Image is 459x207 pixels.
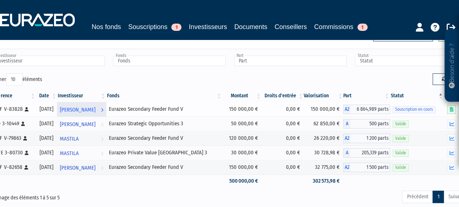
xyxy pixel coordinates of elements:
[57,117,106,131] a: [PERSON_NAME]
[343,105,351,114] span: A2
[262,131,304,146] td: 0,00 €
[222,175,262,187] td: 500 000,00 €
[38,163,54,171] div: [DATE]
[25,107,29,111] i: [Français] Personne physique
[393,150,409,157] span: Valide
[275,22,307,32] a: Conseillers
[57,146,106,160] a: MASTILA
[314,22,368,32] a: Commissions1
[109,105,220,113] div: Eurazeo Secondary Feeder Fund V
[343,134,390,143] div: A2 - Eurazeo Secondary Feeder Fund V
[109,163,220,171] div: Eurazeo Secondary Feeder Fund V
[390,90,444,102] th: Statut : activer pour trier la colonne par ordre d&eacute;croissant
[36,90,57,102] th: Date: activer pour trier la colonne par ordre croissant
[262,146,304,160] td: 0,00 €
[101,147,103,160] i: Voir l'investisseur
[60,132,79,146] span: MASTILA
[128,22,181,33] a: Souscriptions1
[222,160,262,175] td: 150 000,00 €
[351,148,390,158] span: 205,339 parts
[57,90,106,102] th: Investisseur: activer pour trier la colonne par ordre croissant
[38,134,54,142] div: [DATE]
[262,102,304,117] td: 0,00 €
[222,102,262,117] td: 150 000,00 €
[351,134,390,143] span: 1 200 parts
[6,73,22,86] select: Afficheréléments
[222,131,262,146] td: 120 000,00 €
[304,90,343,102] th: Valorisation: activer pour trier la colonne par ordre croissant
[304,160,343,175] td: 32 775,00 €
[101,103,103,117] i: Voir l'investisseur
[222,117,262,131] td: 50 000,00 €
[262,160,304,175] td: 0,00 €
[343,163,351,172] span: A2
[393,106,435,113] span: Souscription en cours
[343,134,351,143] span: A2
[23,136,27,141] i: [Français] Personne physique
[60,147,79,160] span: MASTILA
[343,90,390,102] th: Part: activer pour trier la colonne par ordre croissant
[21,122,25,126] i: [Français] Personne physique
[357,24,368,31] span: 1
[262,117,304,131] td: 0,00 €
[189,22,227,32] a: Investisseurs
[304,117,343,131] td: 62 850,00 €
[343,163,390,172] div: A2 - Eurazeo Secondary Feeder Fund V
[109,120,220,127] div: Eurazeo Strategic Opportunities 3
[171,24,181,31] span: 1
[343,119,351,129] span: A
[24,165,28,170] i: [Français] Personne physique
[91,22,121,32] a: Nos fonds
[109,134,220,142] div: Eurazeo Secondary Feeder Fund V
[351,119,390,129] span: 500 parts
[304,131,343,146] td: 26 220,00 €
[433,191,444,203] a: 1
[448,33,456,98] p: Besoin d'aide ?
[304,175,343,187] td: 302 573,98 €
[57,131,106,146] a: MASTILA
[101,118,103,131] i: Voir l'investisseur
[262,90,304,102] th: Droits d'entrée: activer pour trier la colonne par ordre croissant
[234,22,267,32] a: Documents
[38,149,54,157] div: [DATE]
[38,120,54,127] div: [DATE]
[343,105,390,114] div: A2 - Eurazeo Secondary Feeder Fund V
[222,146,262,160] td: 30 000,00 €
[60,161,95,175] span: [PERSON_NAME]
[109,149,220,157] div: Eurazeo Private Value [GEOGRAPHIC_DATA] 3
[57,160,106,175] a: [PERSON_NAME]
[106,90,222,102] th: Fonds: activer pour trier la colonne par ordre croissant
[351,163,390,172] span: 1 500 parts
[393,121,409,127] span: Valide
[57,102,106,117] a: [PERSON_NAME]
[393,164,409,171] span: Valide
[343,148,390,158] div: A - Eurazeo Private Value Europe 3
[351,105,390,114] span: 6 864,989 parts
[222,90,262,102] th: Montant: activer pour trier la colonne par ordre croissant
[343,119,390,129] div: A - Eurazeo Strategic Opportunities 3
[60,118,95,131] span: [PERSON_NAME]
[101,132,103,146] i: Voir l'investisseur
[304,146,343,160] td: 30 728,98 €
[60,103,95,117] span: [PERSON_NAME]
[25,151,29,155] i: [Français] Personne physique
[101,161,103,175] i: Voir l'investisseur
[304,102,343,117] td: 150 000,00 €
[343,148,351,158] span: A
[38,105,54,113] div: [DATE]
[393,135,409,142] span: Valide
